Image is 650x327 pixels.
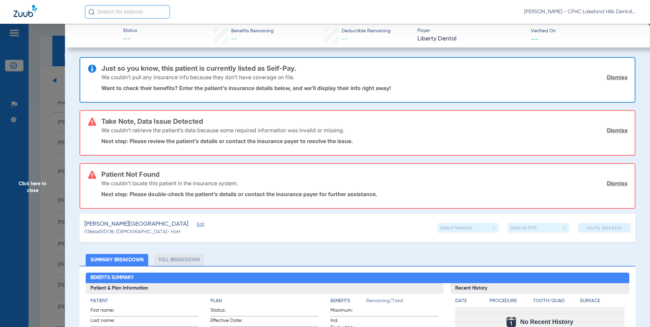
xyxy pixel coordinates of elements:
[417,27,525,34] span: Payer
[101,138,628,144] p: Next step: Please review the patient’s details or contact the insurance payer to resolve the issue.
[84,228,181,236] span: (1366465) DOB: [DEMOGRAPHIC_DATA] - HoH
[197,222,203,228] span: Edit
[101,180,238,187] p: We couldn’t locate this patient in the insurance system.
[531,35,538,42] span: --
[84,220,188,228] span: [PERSON_NAME][GEOGRAPHIC_DATA]
[607,180,628,187] a: Dismiss
[455,297,484,305] h4: Date
[85,5,170,19] input: Search for patients
[88,65,96,73] img: info-icon
[101,85,628,91] p: Want to check their benefits? Enter the patient’s insurance details below, and we’ll display thei...
[490,297,531,307] app-breakdown-title: Procedure
[90,307,124,316] span: First name:
[210,317,244,326] span: Effective Date:
[210,297,319,305] h4: Plan
[366,297,439,307] span: Remaining/Total
[607,127,628,134] a: Dismiss
[86,254,148,266] li: Summary Breakdown
[101,118,628,125] h3: Take Note, Data Issue Detected
[580,297,625,307] app-breakdown-title: Surface
[330,297,366,307] app-breakdown-title: Benefits
[101,65,628,72] h3: Just so you know, this patient is currently listed as Self-Pay.
[507,317,516,327] img: Calendar
[123,27,137,34] span: Status
[88,118,96,126] img: error-icon
[231,28,274,35] span: Benefits Remaining
[101,74,294,81] p: We couldn’t pull any insurance info because they don’t have coverage on file.
[101,191,628,197] p: Next step: Please double-check the patient’s details or contact the insurance payer for further a...
[90,297,199,305] h4: Patient
[342,28,391,35] span: Deductible Remaining
[531,28,639,35] span: Verified On
[520,319,573,325] span: No Recent History
[14,5,37,17] img: Zuub Logo
[101,171,628,178] h3: Patient Not Found
[231,36,237,42] span: --
[455,297,484,307] app-breakdown-title: Date
[88,9,95,15] img: Search Icon
[86,273,630,283] h2: Benefits Summary
[330,307,364,316] span: Maximum:
[210,307,244,316] span: Status:
[86,283,444,294] h3: Patient & Plan Information
[154,254,204,266] li: Full Breakdown
[88,171,96,179] img: error-icon
[342,36,348,42] span: --
[90,317,124,326] span: Last name:
[101,127,344,134] p: We couldn’t retrieve the patient’s data because some required information was invalid or missing.
[417,35,525,43] span: Liberty Dental
[524,8,636,15] span: [PERSON_NAME] - CFHC Lakeland Hills Dental
[607,74,628,81] a: Dismiss
[533,297,578,307] app-breakdown-title: Tooth/Quad
[330,297,366,305] h4: Benefits
[533,297,578,305] h4: Tooth/Quad
[580,297,625,305] h4: Surface
[123,35,137,44] span: --
[490,297,531,305] h4: Procedure
[616,294,650,327] iframe: Chat Widget
[450,283,629,294] h3: Recent History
